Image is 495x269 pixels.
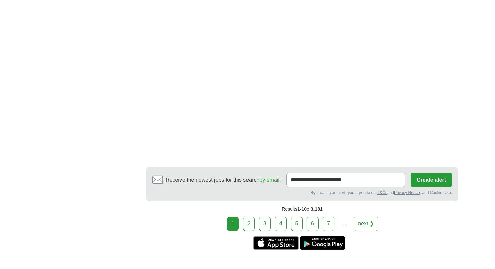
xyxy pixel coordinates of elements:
a: next ❯ [354,217,378,231]
a: 2 [243,217,255,231]
a: 4 [275,217,287,231]
a: 5 [291,217,303,231]
a: 6 [307,217,319,231]
div: By creating an alert, you agree to our and , and Cookie Use. [152,190,452,196]
a: 7 [323,217,334,231]
span: 3,181 [311,206,323,212]
div: 1 [227,217,239,231]
span: 1-10 [297,206,307,212]
a: Get the iPhone app [253,236,299,250]
div: Results of [146,201,458,217]
div: ... [337,217,351,231]
a: T&Cs [377,190,387,195]
a: Privacy Notice [394,190,420,195]
a: 3 [259,217,271,231]
a: Get the Android app [300,236,345,250]
button: Create alert [411,173,452,187]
